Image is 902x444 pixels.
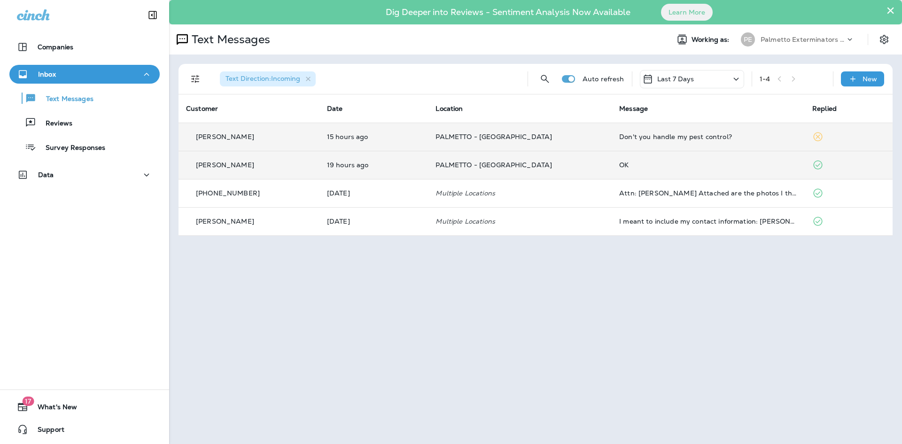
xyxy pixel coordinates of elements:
[196,133,254,140] p: [PERSON_NAME]
[327,104,343,113] span: Date
[435,132,552,141] span: PALMETTO - [GEOGRAPHIC_DATA]
[186,104,218,113] span: Customer
[435,104,463,113] span: Location
[22,397,34,406] span: 17
[327,189,421,197] p: Oct 7, 2025 11:05 AM
[36,144,105,153] p: Survey Responses
[761,36,845,43] p: Palmetto Exterminators LLC
[9,65,160,84] button: Inbox
[536,70,554,88] button: Search Messages
[220,71,316,86] div: Text Direction:Incoming
[28,426,64,437] span: Support
[9,165,160,184] button: Data
[661,4,713,21] button: Learn More
[619,218,797,225] div: I meant to include my contact information: Mike Martini 14 Apollo Rd Charleston, SC 29407
[876,31,893,48] button: Settings
[38,43,73,51] p: Companies
[741,32,755,47] div: PE
[619,189,797,197] div: Attn: Devon Attached are the photos I think are termites that a had inside my back door. Let me k...
[186,70,205,88] button: Filters
[9,38,160,56] button: Companies
[886,3,895,18] button: Close
[196,218,254,225] p: [PERSON_NAME]
[9,88,160,108] button: Text Messages
[196,161,254,169] p: [PERSON_NAME]
[583,75,624,83] p: Auto refresh
[9,397,160,416] button: 17What's New
[358,11,658,14] p: Dig Deeper into Reviews - Sentiment Analysis Now Available
[435,161,552,169] span: PALMETTO - [GEOGRAPHIC_DATA]
[9,137,160,157] button: Survey Responses
[619,104,648,113] span: Message
[38,171,54,179] p: Data
[619,161,797,169] div: OK
[435,189,604,197] p: Multiple Locations
[327,161,421,169] p: Oct 9, 2025 01:32 PM
[692,36,731,44] span: Working as:
[225,74,300,83] span: Text Direction : Incoming
[327,133,421,140] p: Oct 9, 2025 04:52 PM
[619,133,797,140] div: Don't you handle my pest control?
[9,113,160,132] button: Reviews
[140,6,166,24] button: Collapse Sidebar
[435,218,604,225] p: Multiple Locations
[9,420,160,439] button: Support
[196,189,260,197] p: [PHONE_NUMBER]
[863,75,877,83] p: New
[38,70,56,78] p: Inbox
[327,218,421,225] p: Oct 5, 2025 10:53 AM
[188,32,270,47] p: Text Messages
[812,104,837,113] span: Replied
[657,75,694,83] p: Last 7 Days
[760,75,770,83] div: 1 - 4
[37,95,93,104] p: Text Messages
[36,119,72,128] p: Reviews
[28,403,77,414] span: What's New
